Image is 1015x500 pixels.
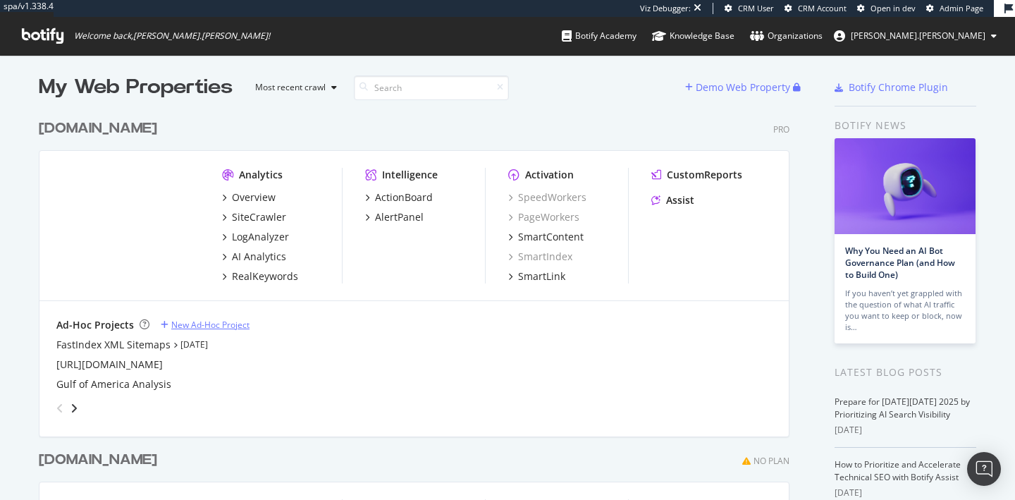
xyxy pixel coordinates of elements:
[562,17,636,55] a: Botify Academy
[508,210,579,224] a: PageWorkers
[518,230,584,244] div: SmartContent
[857,3,916,14] a: Open in dev
[382,168,438,182] div: Intelligence
[773,123,789,135] div: Pro
[651,193,694,207] a: Assist
[835,138,976,234] img: Why You Need an AI Bot Governance Plan (and How to Build One)
[69,401,79,415] div: angle-right
[508,190,586,205] a: SpeedWorkers
[508,230,584,244] a: SmartContent
[56,168,199,282] img: hyatt.com
[696,80,790,94] div: Demo Web Property
[39,450,163,470] a: [DOMAIN_NAME]
[232,230,289,244] div: LogAnalyzer
[239,168,283,182] div: Analytics
[845,288,965,333] div: If you haven’t yet grappled with the question of what AI traffic you want to keep or block, now is…
[222,269,298,283] a: RealKeywords
[835,458,961,483] a: How to Prioritize and Accelerate Technical SEO with Botify Assist
[354,75,509,100] input: Search
[685,81,793,93] a: Demo Web Property
[180,339,208,350] a: [DATE]
[508,250,572,264] a: SmartIndex
[56,377,171,391] a: Gulf of America Analysis
[56,358,163,372] a: [URL][DOMAIN_NAME]
[967,452,1001,486] div: Open Intercom Messenger
[161,319,250,331] a: New Ad-Hoc Project
[835,80,948,94] a: Botify Chrome Plugin
[232,269,298,283] div: RealKeywords
[39,73,233,102] div: My Web Properties
[232,250,286,264] div: AI Analytics
[685,76,793,99] button: Demo Web Property
[222,230,289,244] a: LogAnalyzer
[375,190,433,205] div: ActionBoard
[56,338,171,352] a: FastIndex XML Sitemaps
[365,190,433,205] a: ActionBoard
[785,3,847,14] a: CRM Account
[51,397,69,420] div: angle-left
[835,365,976,380] div: Latest Blog Posts
[171,319,250,331] div: New Ad-Hoc Project
[375,210,424,224] div: AlertPanel
[222,250,286,264] a: AI Analytics
[39,450,157,470] div: [DOMAIN_NAME]
[365,210,424,224] a: AlertPanel
[753,455,789,467] div: No Plan
[845,245,955,281] a: Why You Need an AI Bot Governance Plan (and How to Build One)
[74,30,270,42] span: Welcome back, [PERSON_NAME].[PERSON_NAME] !
[926,3,983,14] a: Admin Page
[851,30,985,42] span: robert.salerno
[244,76,343,99] button: Most recent crawl
[222,210,286,224] a: SiteCrawler
[652,17,734,55] a: Knowledge Base
[823,25,1008,47] button: [PERSON_NAME].[PERSON_NAME]
[651,168,742,182] a: CustomReports
[940,3,983,13] span: Admin Page
[835,487,976,499] div: [DATE]
[835,424,976,437] div: [DATE]
[222,190,276,205] a: Overview
[640,3,691,14] div: Viz Debugger:
[835,396,970,420] a: Prepare for [DATE][DATE] 2025 by Prioritizing AI Search Visibility
[750,29,823,43] div: Organizations
[39,118,157,139] div: [DOMAIN_NAME]
[849,80,948,94] div: Botify Chrome Plugin
[562,29,636,43] div: Botify Academy
[725,3,774,14] a: CRM User
[738,3,774,13] span: CRM User
[232,190,276,205] div: Overview
[56,318,134,332] div: Ad-Hoc Projects
[750,17,823,55] a: Organizations
[525,168,574,182] div: Activation
[39,118,163,139] a: [DOMAIN_NAME]
[255,83,326,92] div: Most recent crawl
[666,193,694,207] div: Assist
[518,269,565,283] div: SmartLink
[798,3,847,13] span: CRM Account
[667,168,742,182] div: CustomReports
[835,118,976,133] div: Botify news
[871,3,916,13] span: Open in dev
[652,29,734,43] div: Knowledge Base
[508,269,565,283] a: SmartLink
[232,210,286,224] div: SiteCrawler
